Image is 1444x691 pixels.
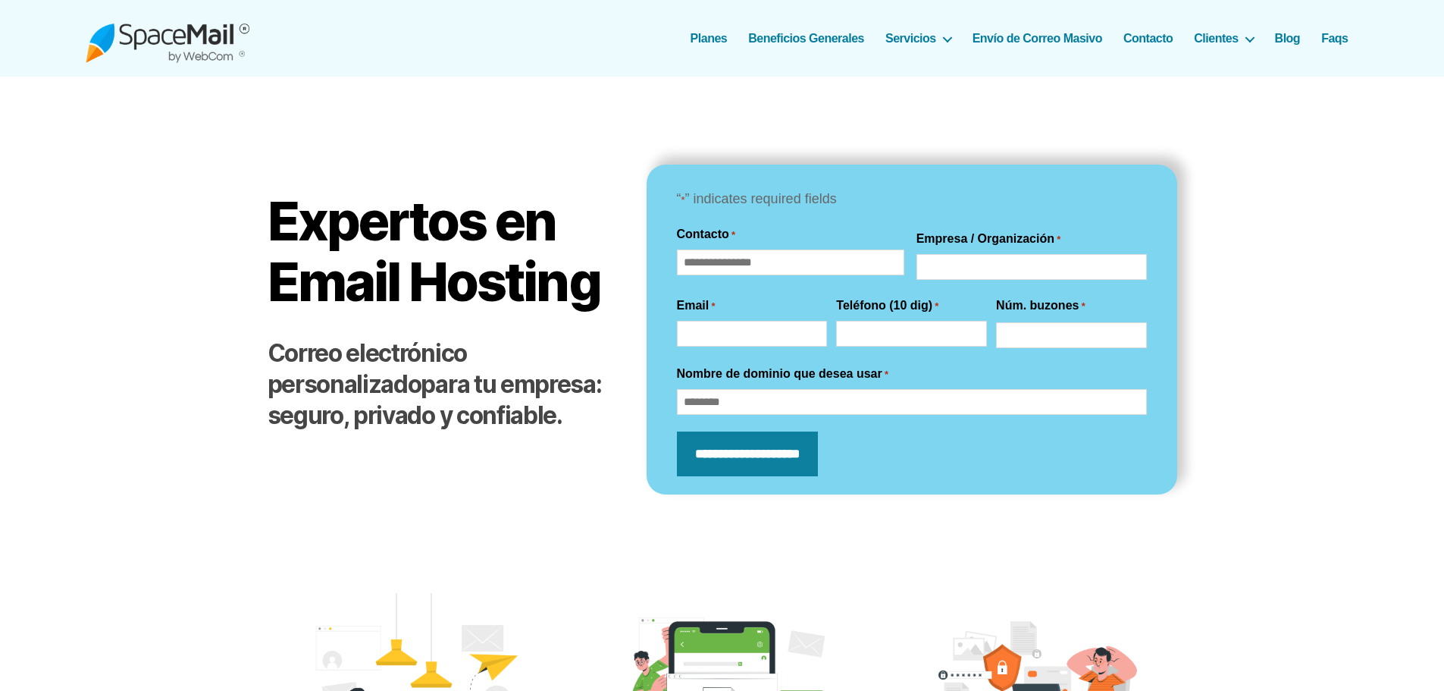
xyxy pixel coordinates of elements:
[268,338,467,399] strong: Correo electrónico personalizado
[1123,31,1173,46] a: Contacto
[836,297,938,315] label: Teléfono (10 dig)
[1194,31,1253,46] a: Clientes
[691,31,728,46] a: Planes
[1321,31,1348,46] a: Faqs
[916,230,1061,248] label: Empresa / Organización
[268,191,616,312] h1: Expertos en Email Hosting
[748,31,864,46] a: Beneficios Generales
[699,31,1359,46] nav: Horizontal
[677,365,888,383] label: Nombre de dominio que desea usar
[973,31,1102,46] a: Envío de Correo Masivo
[268,338,616,432] h2: para tu empresa: seguro, privado y confiable.
[1275,31,1301,46] a: Blog
[996,297,1085,315] label: Núm. buzones
[885,31,951,46] a: Servicios
[677,187,1147,212] p: “ ” indicates required fields
[86,14,249,63] img: Spacemail
[677,225,736,243] legend: Contacto
[677,297,716,315] label: Email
